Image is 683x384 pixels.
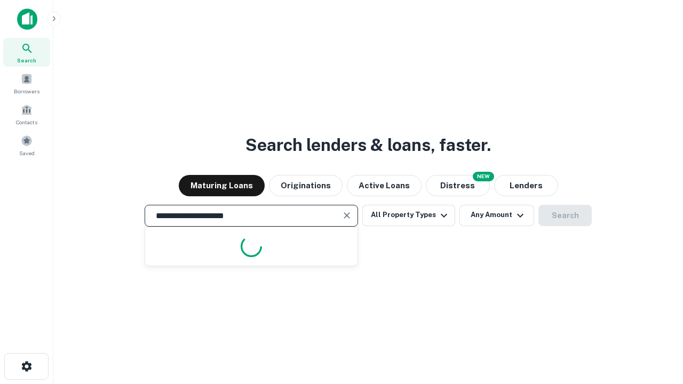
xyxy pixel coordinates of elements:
button: Originations [269,175,343,196]
span: Contacts [16,118,37,126]
button: All Property Types [362,205,455,226]
span: Search [17,56,36,65]
a: Search [3,38,50,67]
span: Borrowers [14,87,39,95]
img: capitalize-icon.png [17,9,37,30]
a: Contacts [3,100,50,129]
button: Maturing Loans [179,175,265,196]
button: Lenders [494,175,558,196]
button: Search distressed loans with lien and other non-mortgage details. [426,175,490,196]
button: Any Amount [459,205,534,226]
div: NEW [473,172,494,181]
button: Clear [339,208,354,223]
a: Borrowers [3,69,50,98]
a: Saved [3,131,50,159]
h3: Search lenders & loans, faster. [245,132,491,158]
button: Active Loans [347,175,422,196]
iframe: Chat Widget [630,299,683,350]
span: Saved [19,149,35,157]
